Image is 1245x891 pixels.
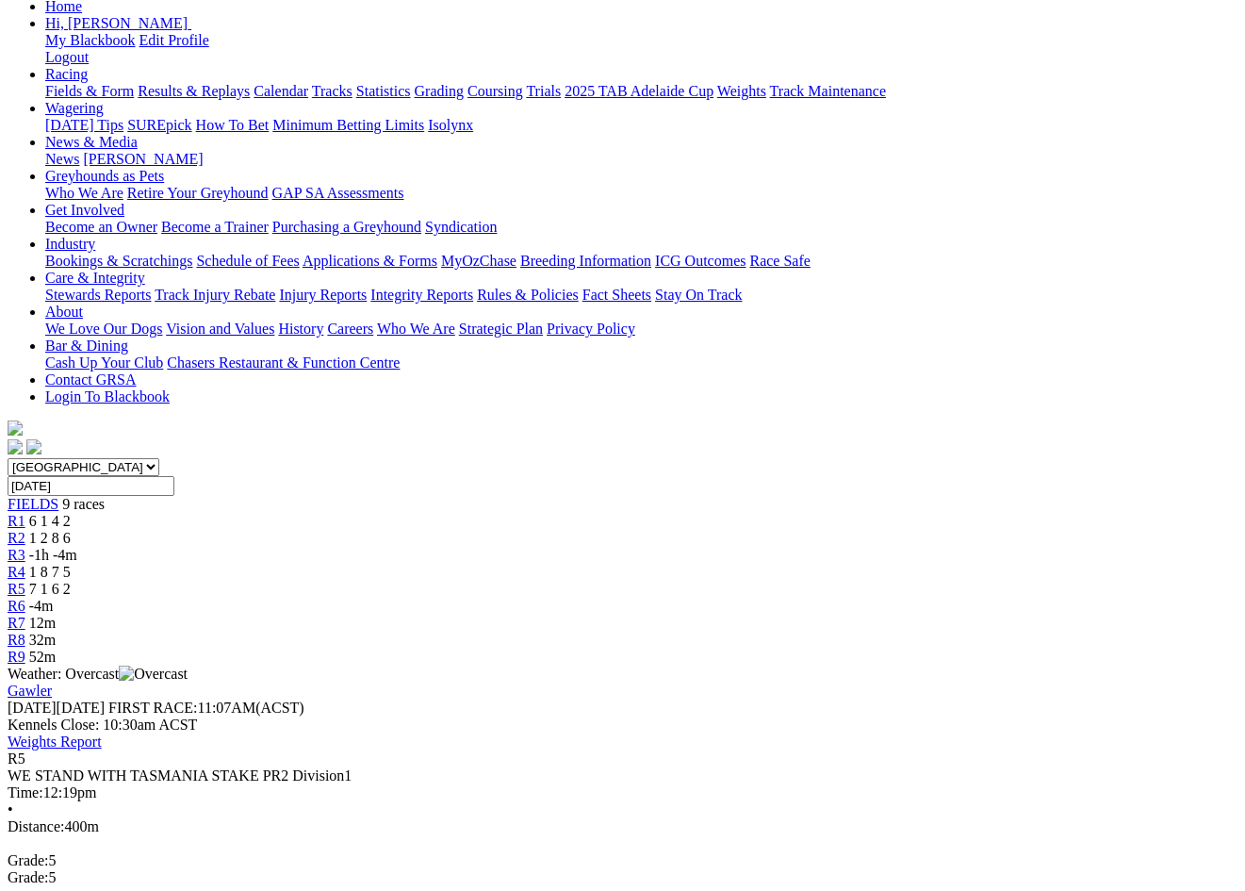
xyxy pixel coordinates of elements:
[29,547,77,563] span: -1h -4m
[655,253,745,269] a: ICG Outcomes
[45,287,151,303] a: Stewards Reports
[547,321,635,337] a: Privacy Policy
[119,666,188,683] img: Overcast
[45,321,1237,338] div: About
[45,270,145,286] a: Care & Integrity
[45,185,123,201] a: Who We Are
[45,338,128,354] a: Bar & Dining
[327,321,373,337] a: Careers
[45,388,170,404] a: Login To Blackbook
[45,321,162,337] a: We Love Our Dogs
[8,439,23,454] img: facebook.svg
[8,666,188,682] span: Weather: Overcast
[312,83,352,99] a: Tracks
[565,83,713,99] a: 2025 TAB Adelaide Cup
[45,15,191,31] a: Hi, [PERSON_NAME]
[477,287,579,303] a: Rules & Policies
[8,513,25,529] a: R1
[45,83,1237,100] div: Racing
[770,83,886,99] a: Track Maintenance
[45,49,89,65] a: Logout
[196,117,270,133] a: How To Bet
[155,287,275,303] a: Track Injury Rebate
[166,321,274,337] a: Vision and Values
[26,439,41,454] img: twitter.svg
[8,852,1237,869] div: 5
[520,253,651,269] a: Breeding Information
[45,83,134,99] a: Fields & Form
[196,253,299,269] a: Schedule of Fees
[279,287,367,303] a: Injury Reports
[45,287,1237,304] div: Care & Integrity
[655,287,742,303] a: Stay On Track
[127,117,191,133] a: SUREpick
[8,734,102,750] a: Weights Report
[29,649,56,665] span: 52m
[8,801,13,817] span: •
[29,615,56,631] span: 12m
[45,202,124,218] a: Get Involved
[303,253,437,269] a: Applications & Forms
[45,236,95,252] a: Industry
[8,784,43,800] span: Time:
[459,321,543,337] a: Strategic Plan
[526,83,561,99] a: Trials
[8,784,1237,801] div: 12:19pm
[45,253,192,269] a: Bookings & Scratchings
[45,304,83,320] a: About
[8,421,23,436] img: logo-grsa-white.png
[428,117,473,133] a: Isolynx
[278,321,323,337] a: History
[8,700,57,716] span: [DATE]
[8,581,25,597] a: R5
[45,253,1237,270] div: Industry
[167,355,400,371] a: Chasers Restaurant & Function Centre
[8,598,25,614] a: R6
[45,15,188,31] span: Hi, [PERSON_NAME]
[29,513,71,529] span: 6 1 4 2
[272,219,421,235] a: Purchasing a Greyhound
[8,649,25,665] a: R9
[441,253,516,269] a: MyOzChase
[8,869,49,885] span: Grade:
[467,83,523,99] a: Coursing
[8,751,25,767] span: R5
[356,83,411,99] a: Statistics
[8,852,49,868] span: Grade:
[138,83,250,99] a: Results & Replays
[45,168,164,184] a: Greyhounds as Pets
[254,83,308,99] a: Calendar
[272,117,424,133] a: Minimum Betting Limits
[8,547,25,563] a: R3
[8,564,25,580] a: R4
[45,117,123,133] a: [DATE] Tips
[45,66,88,82] a: Racing
[127,185,269,201] a: Retire Your Greyhound
[45,185,1237,202] div: Greyhounds as Pets
[29,530,71,546] span: 1 2 8 6
[8,767,1237,784] div: WE STAND WITH TASMANIA STAKE PR2 Division1
[8,818,64,834] span: Distance:
[45,219,157,235] a: Become an Owner
[8,530,25,546] a: R2
[582,287,651,303] a: Fact Sheets
[45,100,104,116] a: Wagering
[45,371,136,388] a: Contact GRSA
[45,117,1237,134] div: Wagering
[8,496,58,512] a: FIELDS
[8,683,52,699] a: Gawler
[415,83,464,99] a: Grading
[8,700,105,716] span: [DATE]
[8,615,25,631] a: R7
[45,355,163,371] a: Cash Up Your Club
[45,151,1237,168] div: News & Media
[749,253,810,269] a: Race Safe
[272,185,404,201] a: GAP SA Assessments
[45,355,1237,371] div: Bar & Dining
[45,32,1237,66] div: Hi, [PERSON_NAME]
